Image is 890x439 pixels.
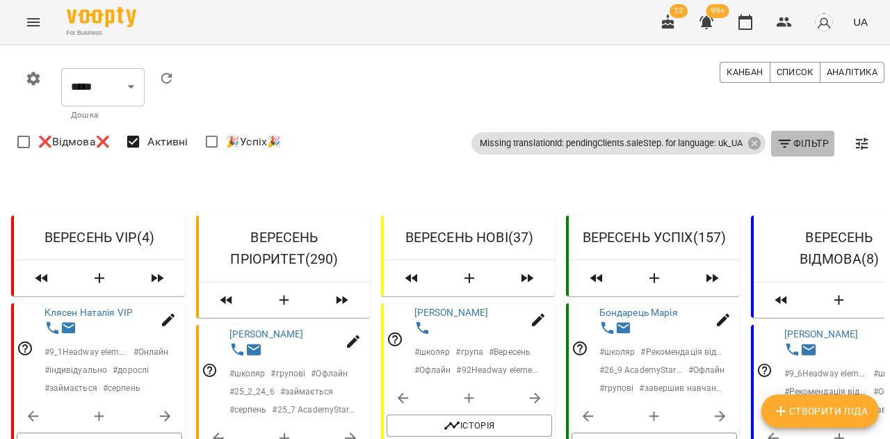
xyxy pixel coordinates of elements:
[414,307,489,318] a: [PERSON_NAME]
[809,288,869,313] button: Створити Ліда
[44,382,97,394] p: # займається
[387,331,403,348] svg: Відповідальний співробітник не заданий
[414,346,451,358] p: # школяр
[814,13,834,32] img: avatar_s.png
[67,7,136,27] img: Voopty Logo
[229,385,275,398] p: # 25_2_24_6
[599,364,683,376] p: # 26_9 AcademyStars2 RoomsFurniture Waswere
[759,288,804,313] span: Пересунути лідів з колонки
[394,417,545,434] span: Історія
[389,266,434,291] span: Пересунути лідів з колонки
[280,385,333,398] p: # займається
[254,288,314,313] button: Створити Ліда
[71,109,135,122] p: Дошка
[784,367,868,380] p: # 9_6Headway elementary Past S
[320,288,364,313] span: Пересунути лідів з колонки
[489,346,531,358] p: # Вересень
[777,135,829,152] span: Фільтр
[706,4,729,18] span: 99+
[848,9,873,35] button: UA
[311,367,348,380] p: # Офлайн
[229,367,266,380] p: # школяр
[784,385,868,398] p: # Рекомендація від друзів знайомих тощо
[272,404,355,416] p: # 25_7 AcademyStars1 Body have got
[19,266,64,291] span: Пересунути лідів з колонки
[38,134,110,150] span: ❌Відмова❌
[17,6,50,39] button: Menu
[599,307,678,318] a: Бондарець Марія
[727,65,763,80] span: Канбан
[784,328,859,340] a: [PERSON_NAME]
[771,131,834,156] button: Фільтр
[688,364,725,376] p: # Офлайн
[455,346,483,358] p: # група
[471,137,751,150] span: Missing translationId: pendingClients.saleStep. for language: uk_UA
[761,394,879,428] button: Створити Ліда
[113,364,149,376] p: # дорослі
[599,382,634,394] p: # групові
[135,266,179,291] span: Пересунути лідів з колонки
[226,134,281,150] span: 🎉Успіх🎉
[44,364,108,376] p: # індивідуально
[210,227,359,271] h6: ВЕРЕСЕНЬ ПРІОРИТЕТ ( 290 )
[270,367,305,380] p: # групові
[395,227,544,248] h6: ВЕРЕСЕНЬ НОВІ ( 37 )
[772,403,868,420] span: Створити Ліда
[640,346,724,358] p: # Рекомендація від друзів знайомих тощо
[44,307,133,318] a: Клясен Наталія VIP
[853,15,868,29] span: UA
[777,65,814,80] span: Список
[572,340,588,357] svg: Відповідальний співробітник не заданий
[580,227,729,248] h6: ВЕРЕСЕНЬ УСПІХ ( 157 )
[599,346,636,358] p: # школяр
[25,227,174,248] h6: ВЕРЕСЕНЬ VIP ( 4 )
[670,4,688,18] span: 12
[229,404,267,416] p: # серпень
[387,415,552,437] button: Історія
[17,340,33,357] svg: Відповідальний співробітник не заданий
[505,266,549,291] span: Пересунути лідів з колонки
[574,266,619,291] span: Пересунути лідів з колонки
[414,364,451,376] p: # Офлайн
[133,346,169,358] p: # Онлайн
[756,362,773,378] svg: Відповідальний співробітник не заданий
[103,382,140,394] p: # серпень
[820,62,884,83] button: Аналітика
[770,62,820,83] button: Список
[67,29,136,38] span: For Business
[439,266,499,291] button: Створити Ліда
[202,362,218,378] svg: Відповідальний співробітник не заданий
[624,266,684,291] button: Створити Ліда
[639,382,722,394] p: # завершив навчання
[456,364,540,376] p: # 92Headway elementary present simple
[70,266,129,291] button: Створити Ліда
[827,65,877,80] span: Аналітика
[229,328,304,340] a: [PERSON_NAME]
[204,288,249,313] span: Пересунути лідів з колонки
[44,346,128,358] p: # 9_1Headway elementary to be
[690,266,734,291] span: Пересунути лідів з колонки
[147,134,188,150] span: Активні
[720,62,770,83] button: Канбан
[471,132,766,154] div: Missing translationId: pendingClients.saleStep. for language: uk_UA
